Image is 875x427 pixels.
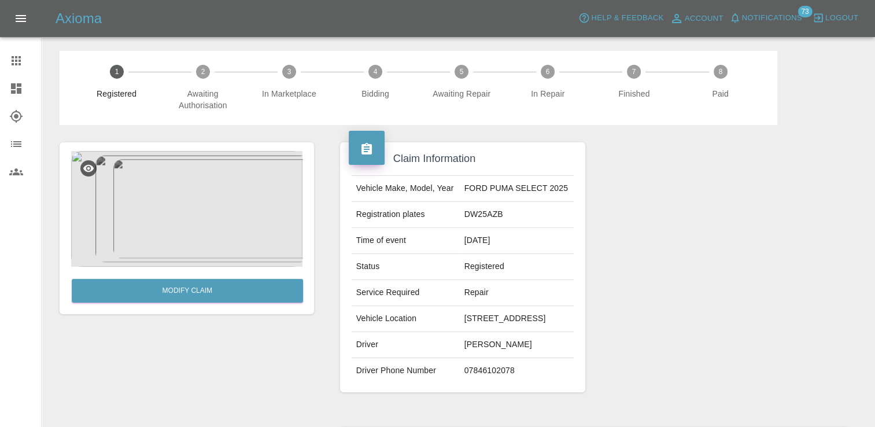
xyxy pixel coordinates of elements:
span: Bidding [337,88,413,100]
td: [PERSON_NAME] [460,332,574,358]
td: Vehicle Make, Model, Year [352,176,460,202]
text: 1 [115,68,119,76]
span: Registered [78,88,155,100]
td: Registration plates [352,202,460,228]
td: 07846102078 [460,358,574,384]
text: 5 [460,68,464,76]
text: 8 [718,68,722,76]
td: Repair [460,280,574,306]
img: 866ee3f4-d834-4761-b0fa-fbcf6439cefe [71,151,302,267]
text: 6 [546,68,550,76]
td: Service Required [352,280,460,306]
td: Driver [352,332,460,358]
span: Account [685,12,723,25]
td: DW25AZB [460,202,574,228]
text: 4 [374,68,378,76]
text: 2 [201,68,205,76]
span: Paid [682,88,759,100]
span: Notifications [742,12,802,25]
button: Logout [810,9,861,27]
span: Logout [825,12,858,25]
a: Modify Claim [72,279,303,303]
td: Driver Phone Number [352,358,460,384]
td: Registered [460,254,574,280]
td: FORD PUMA SELECT 2025 [460,176,574,202]
span: 73 [798,6,812,17]
button: Open drawer [7,5,35,32]
a: Account [667,9,726,28]
text: 7 [632,68,636,76]
span: Finished [596,88,673,100]
span: Awaiting Repair [423,88,500,100]
td: Time of event [352,228,460,254]
span: In Marketplace [250,88,327,100]
span: In Repair [510,88,586,100]
td: Vehicle Location [352,306,460,332]
td: [STREET_ADDRESS] [460,306,574,332]
h5: Axioma [56,9,102,28]
button: Help & Feedback [575,9,666,27]
button: Notifications [726,9,805,27]
span: Awaiting Authorisation [164,88,241,111]
h4: Claim Information [349,151,577,167]
td: Status [352,254,460,280]
td: [DATE] [460,228,574,254]
text: 3 [287,68,291,76]
span: Help & Feedback [591,12,663,25]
